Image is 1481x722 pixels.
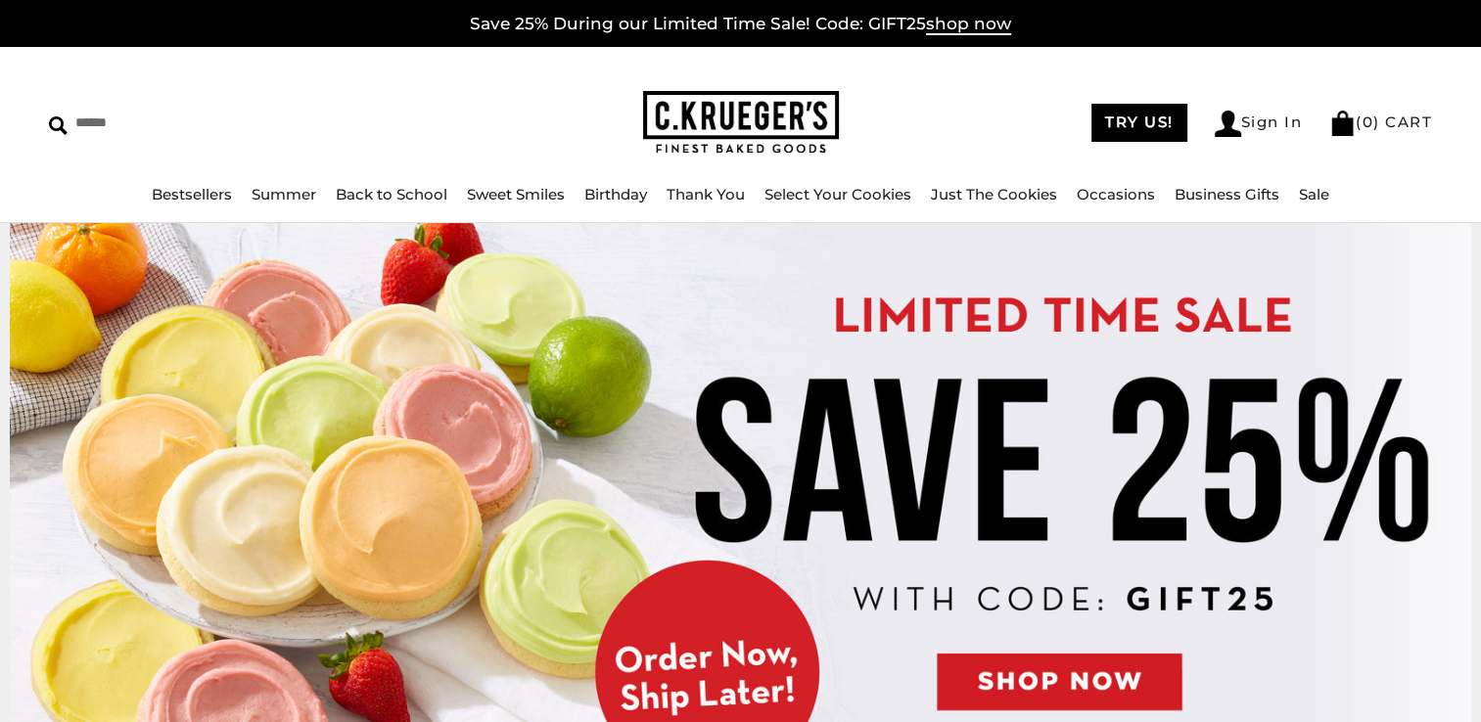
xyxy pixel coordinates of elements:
[931,185,1057,203] a: Just The Cookies
[1363,113,1374,131] span: 0
[1215,111,1241,137] img: Account
[584,185,647,203] a: Birthday
[1329,113,1432,131] a: (0) CART
[926,14,1011,35] span: shop now
[336,185,447,203] a: Back to School
[470,14,1011,35] a: Save 25% During our Limited Time Sale! Code: GIFT25shop now
[1215,111,1303,137] a: Sign In
[667,185,745,203] a: Thank You
[643,91,839,155] img: C.KRUEGER'S
[764,185,911,203] a: Select Your Cookies
[252,185,316,203] a: Summer
[152,185,232,203] a: Bestsellers
[1091,104,1187,142] a: TRY US!
[49,108,377,138] input: Search
[1299,185,1329,203] a: Sale
[49,116,68,135] img: Search
[1329,111,1356,136] img: Bag
[1077,185,1155,203] a: Occasions
[1175,185,1279,203] a: Business Gifts
[467,185,565,203] a: Sweet Smiles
